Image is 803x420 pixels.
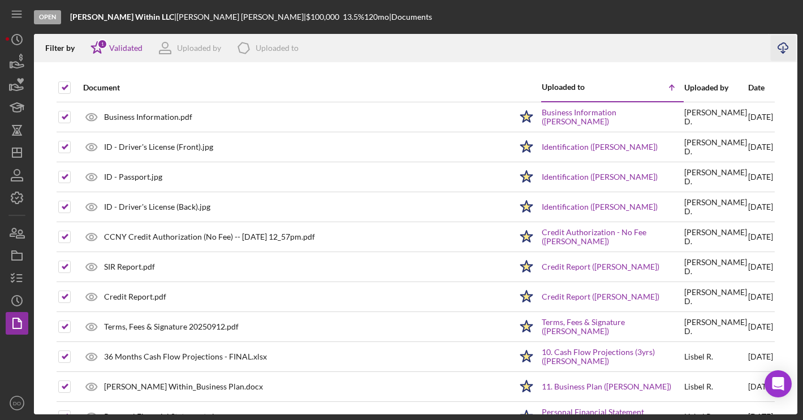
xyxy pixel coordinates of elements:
div: ID - Passport.jpg [104,172,162,181]
div: [DATE] [748,193,773,221]
div: [DATE] [748,253,773,281]
div: [PERSON_NAME] D . [684,318,747,336]
div: ID - Driver's License (Front).jpg [104,142,213,151]
a: Identification ([PERSON_NAME]) [542,202,658,211]
div: [DATE] [748,343,773,371]
div: [PERSON_NAME] D . [684,258,747,276]
div: Uploaded by [684,83,747,92]
a: Identification ([PERSON_NAME]) [542,172,658,181]
div: [PERSON_NAME] [PERSON_NAME] | [176,12,306,21]
div: Open Intercom Messenger [765,370,792,397]
div: Uploaded by [177,44,221,53]
div: ID - Driver's License (Back).jpg [104,202,210,211]
div: [DATE] [748,133,773,161]
a: 11. Business Plan ([PERSON_NAME]) [542,382,671,391]
div: [DATE] [748,373,773,401]
a: Terms, Fees & Signature ([PERSON_NAME]) [542,318,683,336]
a: Credit Report ([PERSON_NAME]) [542,292,659,301]
div: [PERSON_NAME] D . [684,198,747,216]
a: Credit Authorization - No Fee ([PERSON_NAME]) [542,228,683,246]
div: Date [748,83,773,92]
button: DO [6,392,28,414]
a: 10. Cash Flow Projections (3yrs) ([PERSON_NAME]) [542,348,683,366]
div: Uploaded to [542,83,612,92]
div: 36 Months Cash Flow Projections - FINAL.xlsx [104,352,267,361]
div: Lisbel R . [684,352,713,361]
div: [DATE] [748,103,773,132]
text: DO [13,400,21,406]
a: Credit Report ([PERSON_NAME]) [542,262,659,271]
div: [PERSON_NAME] D . [684,108,747,126]
div: [DATE] [748,283,773,311]
div: 13.5 % [343,12,364,21]
div: Validated [109,44,143,53]
span: $100,000 [306,12,339,21]
div: Filter by [45,44,83,53]
div: Credit Report.pdf [104,292,166,301]
div: Document [83,83,511,92]
div: [PERSON_NAME] D . [684,228,747,246]
div: 120 mo [364,12,389,21]
div: CCNY Credit Authorization (No Fee) -- [DATE] 12_57pm.pdf [104,232,315,241]
div: Open [34,10,61,24]
div: SIR Report.pdf [104,262,155,271]
a: Business Information ([PERSON_NAME]) [542,108,683,126]
a: Identification ([PERSON_NAME]) [542,142,658,151]
div: [PERSON_NAME] D . [684,138,747,156]
div: [DATE] [748,223,773,251]
div: Business Information.pdf [104,112,192,122]
div: [DATE] [748,163,773,191]
div: Uploaded to [256,44,299,53]
div: [PERSON_NAME] Within_Business Plan.docx [104,382,263,391]
div: | [70,12,176,21]
div: 1 [97,39,107,49]
div: Terms, Fees & Signature 20250912.pdf [104,322,239,331]
div: [PERSON_NAME] D . [684,288,747,306]
div: | Documents [389,12,432,21]
div: [PERSON_NAME] D . [684,168,747,186]
b: [PERSON_NAME] Within LLC [70,12,174,21]
div: [DATE] [748,313,773,341]
div: Lisbel R . [684,382,713,391]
